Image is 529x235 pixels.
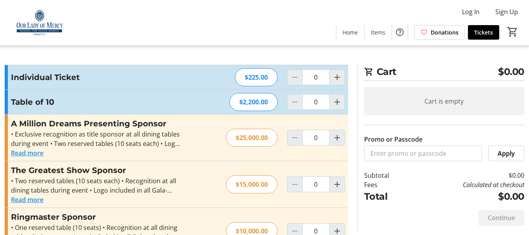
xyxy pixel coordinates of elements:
h3: Ringmaster Sponsor [11,211,182,223]
button: Increment by one [330,95,345,109]
span: Items [371,28,385,36]
a: Tickets [468,25,499,40]
button: Cart [506,25,520,39]
h3: Individual Ticket [11,71,182,83]
button: Help [392,24,408,40]
h3: The Greatest Show Sponsor [11,164,182,176]
span: Tickets [474,28,493,36]
h3: A Million Dreams Presenting Sponsor [11,118,182,129]
button: Log In [456,5,486,18]
input: Enter promo or passcode [364,146,482,161]
img: Our Lady of Mercy School for Young Women's Logo [5,3,74,42]
span: Log In [462,7,480,16]
div: • Exclusive recognition as title sponsor at all dining tables during event • Two reserved tables ... [11,129,182,148]
span: Home [343,28,358,36]
td: Total [364,189,411,204]
input: Table of 10 Quantity [302,94,330,110]
span: Sign Up [495,7,518,16]
div: $15,000.00 [226,175,278,193]
button: Increment by one [330,70,345,85]
input: Individual Ticket Quantity [302,69,330,85]
h2: Cart [364,65,524,81]
button: Read more [11,148,43,158]
button: Read more [11,195,43,204]
h3: Table of 10 [11,96,182,108]
div: • Two reserved tables (10 seats each) • Recognition at all dining tables during event • Logo incl... [11,176,182,195]
button: Apply [488,146,524,161]
button: Increment by one [330,130,345,145]
div: Cart is empty [364,87,524,115]
button: Increment by one [330,177,345,192]
td: Calculated at checkout [410,180,524,189]
td: $0.00 [410,171,524,180]
a: Donations [414,25,465,40]
div: $225.00 [235,68,278,86]
div: $2,200.00 [229,93,278,111]
label: Promo or Passcode [364,135,422,144]
input: The Greatest Show Sponsor Quantity [302,177,330,192]
span: Apply [498,149,515,158]
span: $0.00 [498,65,524,79]
a: Home [336,25,364,40]
a: Items [365,25,392,40]
div: $25,000.00 [226,129,278,147]
td: Fees [364,180,411,189]
span: Donations [431,28,459,36]
button: Sign Up [489,5,524,18]
td: $0.00 [410,189,524,204]
td: Subtotal [364,171,411,180]
input: A Million Dreams Presenting Sponsor Quantity [302,130,330,146]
